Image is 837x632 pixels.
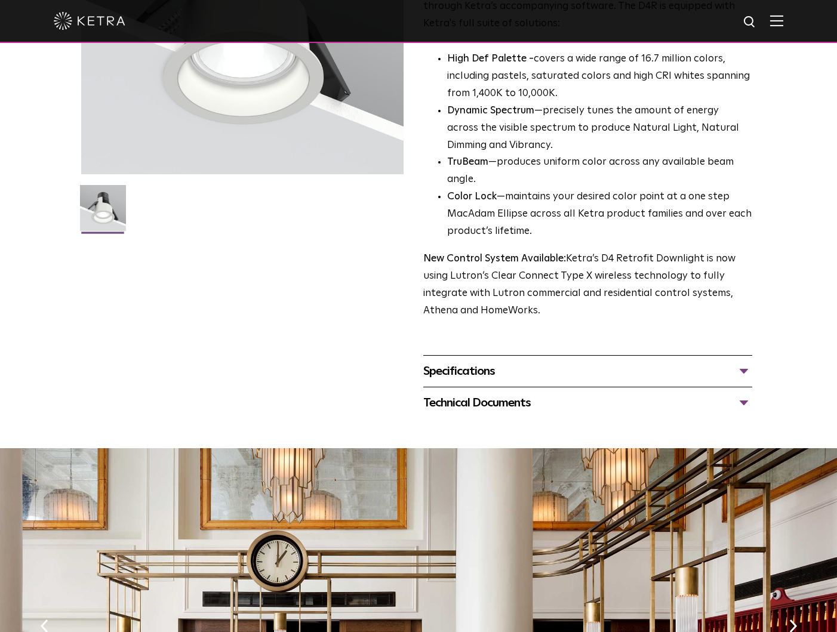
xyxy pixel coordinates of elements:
div: Specifications [423,362,752,381]
strong: Color Lock [447,192,497,202]
strong: New Control System Available: [423,254,566,264]
img: Hamburger%20Nav.svg [770,15,783,26]
strong: TruBeam [447,157,488,167]
strong: High Def Palette - [447,54,534,64]
img: ketra-logo-2019-white [54,12,125,30]
p: covers a wide range of 16.7 million colors, including pastels, saturated colors and high CRI whit... [447,51,752,103]
li: —maintains your desired color point at a one step MacAdam Ellipse across all Ketra product famili... [447,189,752,241]
img: search icon [743,15,758,30]
li: —produces uniform color across any available beam angle. [447,154,752,189]
strong: Dynamic Spectrum [447,106,534,116]
img: D4R Retrofit Downlight [80,185,126,240]
div: Technical Documents [423,393,752,412]
li: —precisely tunes the amount of energy across the visible spectrum to produce Natural Light, Natur... [447,103,752,155]
p: Ketra’s D4 Retrofit Downlight is now using Lutron’s Clear Connect Type X wireless technology to f... [423,251,752,320]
